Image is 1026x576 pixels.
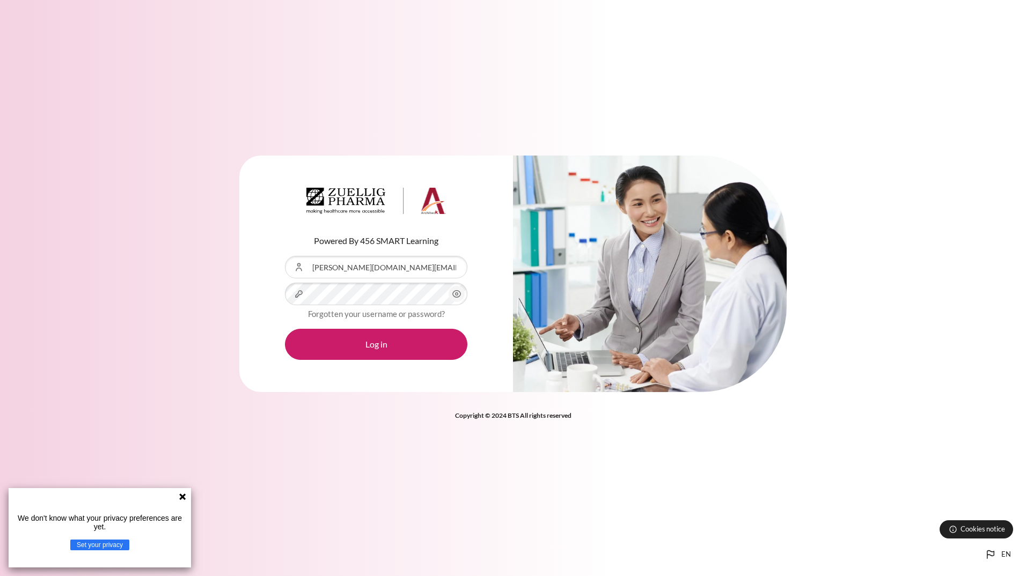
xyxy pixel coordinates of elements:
p: Powered By 456 SMART Learning [285,234,467,247]
p: We don't know what your privacy preferences are yet. [13,514,187,531]
a: Forgotten your username or password? [308,309,445,319]
strong: Copyright © 2024 BTS All rights reserved [455,411,571,419]
input: Username or Email Address [285,256,467,278]
span: Cookies notice [961,524,1005,534]
button: Languages [980,544,1015,565]
button: Cookies notice [940,520,1013,538]
img: Architeck [306,188,446,215]
button: Set your privacy [70,540,129,550]
span: en [1001,549,1011,560]
a: Architeck [306,188,446,219]
button: Log in [285,329,467,360]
